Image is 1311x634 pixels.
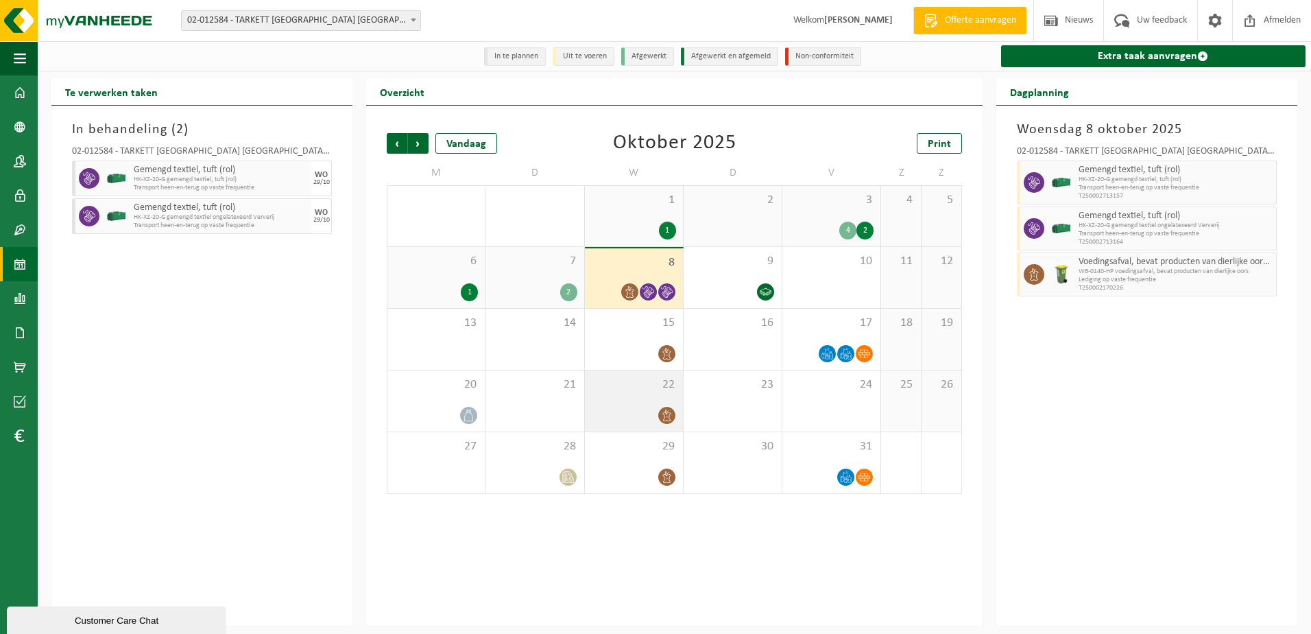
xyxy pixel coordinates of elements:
span: Gemengd textiel, tuft (rol) [1079,165,1273,176]
h3: Woensdag 8 oktober 2025 [1017,119,1277,140]
span: Offerte aanvragen [941,14,1020,27]
span: Gemengd textiel, tuft (rol) [134,165,308,176]
span: 1 [592,193,676,208]
td: Z [881,161,922,185]
span: 2 [176,123,184,137]
span: HK-XZ-20-G gemengd textiel ongelatexeerd Ververij [134,213,308,222]
span: 4 [888,193,914,208]
div: 29/10 [313,217,330,224]
div: 02-012584 - TARKETT [GEOGRAPHIC_DATA] [GEOGRAPHIC_DATA] - [GEOGRAPHIC_DATA] [72,147,332,161]
span: 02-012584 - TARKETT DENDERMONDE NV - DENDERMONDE [181,10,421,31]
span: 5 [928,193,954,208]
span: T250002170226 [1079,284,1273,292]
li: Afgewerkt en afgemeld [681,47,778,66]
span: 17 [789,316,874,331]
span: Transport heen-en-terug op vaste frequentie [1079,184,1273,192]
div: 1 [659,222,676,239]
span: 9 [690,254,775,269]
span: Transport heen-en-terug op vaste frequentie [134,222,308,230]
span: 12 [928,254,954,269]
span: Vorige [387,133,407,154]
span: 27 [394,439,478,454]
h2: Dagplanning [996,78,1083,105]
span: 8 [592,255,676,270]
img: WB-0140-HPE-GN-50 [1051,264,1072,285]
span: 29 [592,439,676,454]
div: Vandaag [435,133,497,154]
iframe: chat widget [7,604,229,634]
span: T250002713164 [1079,238,1273,246]
td: W [585,161,684,185]
span: Transport heen-en-terug op vaste frequentie [134,184,308,192]
div: 29/10 [313,179,330,186]
span: T250002713157 [1079,192,1273,200]
td: V [782,161,881,185]
td: D [485,161,584,185]
a: Offerte aanvragen [913,7,1026,34]
img: HK-XZ-20-GN-00 [1051,172,1072,193]
img: HK-XZ-20-GN-00 [106,168,127,189]
td: M [387,161,485,185]
span: 18 [888,316,914,331]
h2: Te verwerken taken [51,78,171,105]
img: HK-XZ-20-GN-00 [1051,218,1072,239]
span: 2 [690,193,775,208]
a: Extra taak aanvragen [1001,45,1306,67]
span: 02-012584 - TARKETT DENDERMONDE NV - DENDERMONDE [182,11,420,30]
span: 25 [888,377,914,392]
li: In te plannen [484,47,546,66]
div: 2 [560,283,577,301]
span: 20 [394,377,478,392]
span: 14 [492,316,577,331]
span: 26 [928,377,954,392]
span: 13 [394,316,478,331]
span: 19 [928,316,954,331]
span: Voedingsafval, bevat producten van dierlijke oorsprong, onverpakt, categorie 3 [1079,257,1273,268]
li: Non-conformiteit [785,47,861,66]
span: HK-XZ-20-G gemengd textiel, tuft (rol) [1079,176,1273,184]
span: 6 [394,254,478,269]
div: 1 [461,283,478,301]
div: WO [315,171,328,179]
strong: [PERSON_NAME] [824,15,893,25]
span: Gemengd textiel, tuft (rol) [134,202,308,213]
span: 21 [492,377,577,392]
span: 15 [592,316,676,331]
div: 4 [839,222,856,239]
span: Gemengd textiel, tuft (rol) [1079,211,1273,222]
span: 28 [492,439,577,454]
span: Lediging op vaste frequentie [1079,276,1273,284]
span: 30 [690,439,775,454]
span: 23 [690,377,775,392]
a: Print [917,133,962,154]
span: HK-XZ-20-G gemengd textiel, tuft (rol) [134,176,308,184]
td: D [684,161,782,185]
span: 16 [690,316,775,331]
div: 02-012584 - TARKETT [GEOGRAPHIC_DATA] [GEOGRAPHIC_DATA] - [GEOGRAPHIC_DATA] [1017,147,1277,161]
span: 24 [789,377,874,392]
span: 31 [789,439,874,454]
span: HK-XZ-20-G gemengd textiel ongelatexeerd Ververij [1079,222,1273,230]
span: Print [928,139,951,150]
h2: Overzicht [366,78,438,105]
div: Oktober 2025 [613,133,736,154]
span: 7 [492,254,577,269]
div: WO [315,209,328,217]
span: 10 [789,254,874,269]
h3: In behandeling ( ) [72,119,332,140]
span: WB-0140-HP voedingsafval, bevat producten van dierlijke oors [1079,268,1273,276]
li: Afgewerkt [621,47,674,66]
td: Z [922,161,962,185]
div: 2 [856,222,874,239]
li: Uit te voeren [553,47,614,66]
span: Transport heen-en-terug op vaste frequentie [1079,230,1273,238]
span: Volgende [408,133,429,154]
span: 3 [789,193,874,208]
span: 22 [592,377,676,392]
img: HK-XZ-20-GN-00 [106,206,127,226]
span: 11 [888,254,914,269]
